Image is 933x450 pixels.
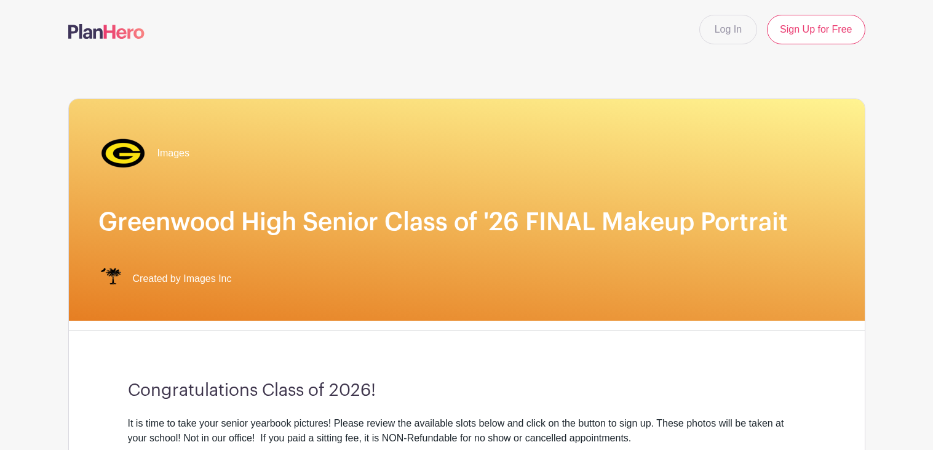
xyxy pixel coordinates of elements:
img: logo-507f7623f17ff9eddc593b1ce0a138ce2505c220e1c5a4e2b4648c50719b7d32.svg [68,24,145,39]
span: Created by Images Inc [133,271,232,286]
img: IMAGES%20logo%20transparenT%20PNG%20s.png [98,267,123,291]
img: greenwood%20transp.%20(1).png [98,129,148,178]
h1: Greenwood High Senior Class of '26 FINAL Makeup Portrait [98,207,835,237]
h3: Congratulations Class of 2026! [128,380,806,401]
a: Sign Up for Free [767,15,865,44]
a: Log In [699,15,757,44]
span: Images [157,146,189,161]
